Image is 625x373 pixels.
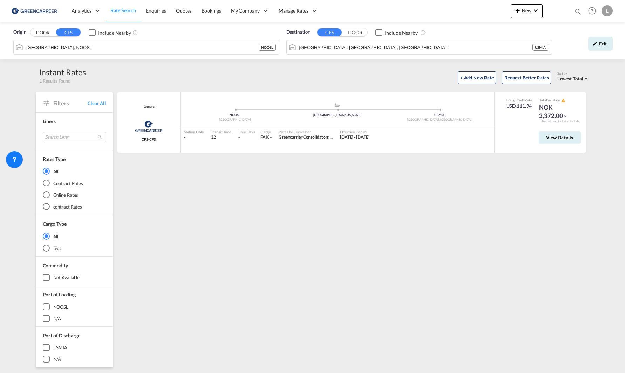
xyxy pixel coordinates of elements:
[53,315,61,322] div: N/A
[13,29,26,36] span: Origin
[557,74,590,82] md-select: Select: Lowest Total
[343,29,367,37] button: DOOR
[43,168,106,175] md-radio-button: All
[385,29,418,36] div: Include Nearby
[53,274,80,281] div: not available
[43,203,106,210] md-radio-button: contract Rates
[561,98,565,103] button: icon-alert
[279,7,308,14] span: Manage Rates
[514,6,522,15] md-icon: icon-plus 400-fg
[586,5,602,17] div: Help
[588,37,613,51] div: icon-pencilEdit
[43,303,106,310] md-checkbox: NOOSL
[506,103,532,110] div: USD 111.94
[532,44,548,51] div: USMIA
[574,8,582,15] md-icon: icon-magnify
[43,262,68,268] span: Commodity
[531,6,540,15] md-icon: icon-chevron-down
[511,4,543,18] button: icon-plus 400-fgNewicon-chevron-down
[502,71,551,84] button: Request Better Rates
[43,245,106,252] md-radio-button: FAK
[561,98,565,103] md-icon: icon-alert
[238,134,240,140] div: -
[279,134,333,140] div: Greencarrier Consolidators (Norway)
[574,8,582,18] div: icon-magnify
[506,98,532,103] div: Freight Rate
[260,129,273,134] div: Cargo
[518,98,524,102] span: Sell
[279,134,376,140] span: Greencarrier Consolidators ([GEOGRAPHIC_DATA])
[39,78,71,84] span: 1 Results Found
[269,135,273,140] md-icon: icon-chevron-down
[184,134,204,140] div: -
[184,113,286,118] div: NOOSL
[43,220,67,227] div: Cargo Type
[146,8,166,14] span: Enquiries
[420,30,426,35] md-icon: Unchecked: Ignores neighbouring ports when fetching rates.Checked : Includes neighbouring ports w...
[539,98,574,103] div: Total Rate
[539,103,574,120] div: NOK 2,372.00
[536,120,586,124] div: Remark and Inclusion included
[238,129,255,134] div: Free Days
[557,76,583,82] span: Lowest Total
[133,118,164,135] img: Greencarrier Consolidators
[43,233,106,240] md-radio-button: All
[259,44,276,51] div: NOOSL
[43,291,76,297] span: Port of Loading
[39,66,86,78] div: Instant Rates
[89,29,131,36] md-checkbox: Checkbox No Ink
[43,118,56,124] span: Liners
[211,129,231,134] div: Transit Time
[388,113,491,118] div: USMIA
[514,8,540,13] span: New
[340,134,370,140] span: [DATE] - [DATE]
[43,356,106,363] md-checkbox: N/A
[287,40,552,54] md-input-container: Miami, FL, USMIA
[388,118,491,122] div: [GEOGRAPHIC_DATA], [GEOGRAPHIC_DATA]
[11,3,58,19] img: e39c37208afe11efa9cb1d7a6ea7d6f5.png
[286,113,388,118] div: [GEOGRAPHIC_DATA]/[US_STATE]
[184,118,286,122] div: [GEOGRAPHIC_DATA]
[340,129,370,134] div: Effective Period
[592,41,597,46] md-icon: icon-pencil
[375,29,418,36] md-checkbox: Checkbox No Ink
[586,5,598,17] span: Help
[142,105,155,109] span: General
[26,42,259,52] input: Search by Port
[299,42,533,52] input: Search by Port
[133,30,138,35] md-icon: Unchecked: Ignores neighbouring ports when fetching rates.Checked : Includes neighbouring ports w...
[279,129,333,134] div: Rates by Forwarder
[260,134,269,140] span: FAK
[53,356,61,362] div: N/A
[43,344,106,351] md-checkbox: USMIA
[53,304,69,310] div: NOOSL
[602,5,613,16] div: L
[56,28,81,36] button: CFS
[286,29,310,36] span: Destination
[142,137,155,142] span: CFS/CFS
[211,134,231,140] div: 32
[98,29,131,36] div: Include Nearby
[43,332,80,338] span: Port of Discharge
[202,8,221,14] span: Bookings
[547,98,553,102] span: Sell
[53,344,68,351] div: USMIA
[539,131,581,144] button: View Details
[340,134,370,140] div: 01 Sep 2025 - 30 Sep 2025
[43,315,106,322] md-checkbox: N/A
[184,129,204,134] div: Sailing Date
[88,100,106,106] span: Clear All
[14,40,279,54] md-input-container: Oslo, NOOSL
[142,105,155,109] div: Contract / Rate Agreement / Tariff / Spot Pricing Reference Number: General
[458,71,496,84] button: + Add New Rate
[72,7,91,14] span: Analytics
[43,156,66,163] div: Rates Type
[53,99,88,107] span: Filters
[333,103,341,107] md-icon: assets/icons/custom/ship-fill.svg
[43,180,106,186] md-radio-button: Contract Rates
[557,71,590,76] div: Sort by
[43,191,106,198] md-radio-button: Online Rates
[546,135,573,140] span: View Details
[110,7,136,13] span: Rate Search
